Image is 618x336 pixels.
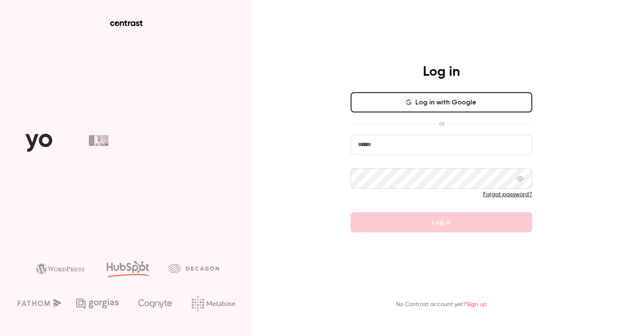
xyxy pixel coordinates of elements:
[169,264,219,273] img: decagon
[435,119,449,128] span: or
[423,64,460,80] h4: Log in
[483,192,532,197] a: Forgot password?
[466,301,487,307] a: Sign up
[396,300,487,309] p: No Contrast account yet?
[351,92,532,112] button: Log in with Google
